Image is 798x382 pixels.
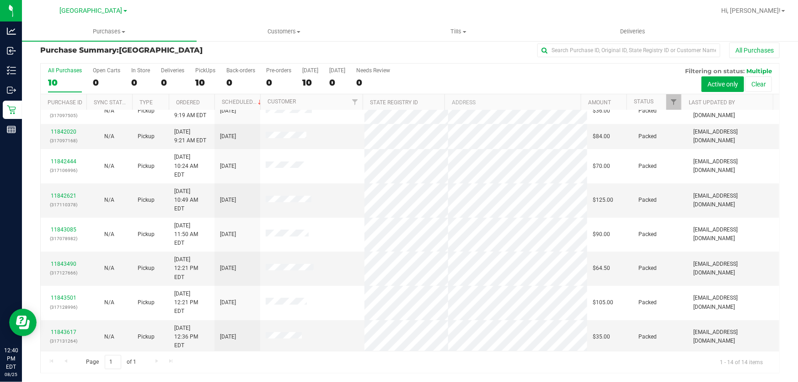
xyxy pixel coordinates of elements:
[220,264,236,273] span: [DATE]
[370,99,418,106] a: State Registry ID
[745,76,772,92] button: Clear
[588,99,611,106] a: Amount
[302,67,318,74] div: [DATE]
[104,163,114,169] span: Not Applicable
[712,355,770,369] span: 1 - 14 of 14 items
[537,43,720,57] input: Search Purchase ID, Original ID, State Registry ID or Customer Name...
[220,298,236,307] span: [DATE]
[7,27,16,36] inline-svg: Analytics
[22,27,197,36] span: Purchases
[93,67,120,74] div: Open Carts
[48,67,82,74] div: All Purchases
[174,324,209,350] span: [DATE] 12:36 PM EDT
[51,193,76,199] a: 11842621
[22,22,197,41] a: Purchases
[161,77,184,88] div: 0
[94,99,129,106] a: Sync Status
[7,105,16,114] inline-svg: Retail
[138,196,155,204] span: Pickup
[220,107,236,115] span: [DATE]
[51,226,76,233] a: 11843085
[9,309,37,336] iframe: Resource center
[46,166,81,175] p: (317106996)
[40,46,287,54] h3: Purchase Summary:
[693,128,774,145] span: [EMAIL_ADDRESS][DOMAIN_NAME]
[104,230,114,239] button: N/A
[104,196,114,204] button: N/A
[174,221,209,248] span: [DATE] 11:50 AM EDT
[131,77,150,88] div: 0
[593,196,613,204] span: $125.00
[46,234,81,243] p: (317078982)
[161,67,184,74] div: Deliveries
[638,132,657,141] span: Packed
[638,196,657,204] span: Packed
[48,99,82,106] a: Purchase ID
[608,27,658,36] span: Deliveries
[222,99,263,105] a: Scheduled
[721,7,781,14] span: Hi, [PERSON_NAME]!
[693,102,774,120] span: [EMAIL_ADDRESS][DOMAIN_NAME]
[729,43,780,58] button: All Purchases
[593,264,610,273] span: $64.50
[593,230,610,239] span: $90.00
[46,303,81,312] p: (317128996)
[356,67,390,74] div: Needs Review
[693,226,774,243] span: [EMAIL_ADDRESS][DOMAIN_NAME]
[51,158,76,165] a: 11842444
[174,153,209,179] span: [DATE] 10:24 AM EDT
[138,107,155,115] span: Pickup
[138,264,155,273] span: Pickup
[104,264,114,273] button: N/A
[195,77,215,88] div: 10
[51,329,76,335] a: 11843617
[266,67,291,74] div: Pre-orders
[689,99,735,106] a: Last Updated By
[174,102,206,120] span: [DATE] 9:19 AM EDT
[546,22,720,41] a: Deliveries
[104,133,114,140] span: Not Applicable
[445,94,581,110] th: Address
[104,197,114,203] span: Not Applicable
[197,27,371,36] span: Customers
[174,255,209,282] span: [DATE] 12:21 PM EDT
[51,261,76,267] a: 11843490
[7,86,16,95] inline-svg: Outbound
[104,298,114,307] button: N/A
[104,265,114,271] span: Not Applicable
[685,67,744,75] span: Filtering on status:
[302,77,318,88] div: 10
[7,46,16,55] inline-svg: Inbound
[371,22,546,41] a: Tills
[7,125,16,134] inline-svg: Reports
[105,355,121,369] input: 1
[174,187,209,214] span: [DATE] 10:49 AM EDT
[4,371,18,378] p: 08/25
[702,76,744,92] button: Active only
[7,66,16,75] inline-svg: Inventory
[593,132,610,141] span: $84.00
[266,77,291,88] div: 0
[693,294,774,311] span: [EMAIL_ADDRESS][DOMAIN_NAME]
[104,231,114,237] span: Not Applicable
[48,77,82,88] div: 10
[104,334,114,340] span: Not Applicable
[593,298,613,307] span: $105.00
[638,333,657,341] span: Packed
[693,260,774,277] span: [EMAIL_ADDRESS][DOMAIN_NAME]
[226,67,255,74] div: Back-orders
[220,333,236,341] span: [DATE]
[329,77,345,88] div: 0
[4,346,18,371] p: 12:40 PM EDT
[226,77,255,88] div: 0
[666,94,681,110] a: Filter
[372,27,546,36] span: Tills
[46,111,81,120] p: (317097505)
[176,99,200,106] a: Ordered
[638,264,657,273] span: Packed
[693,157,774,175] span: [EMAIL_ADDRESS][DOMAIN_NAME]
[46,337,81,345] p: (317131264)
[220,196,236,204] span: [DATE]
[104,162,114,171] button: N/A
[746,67,772,75] span: Multiple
